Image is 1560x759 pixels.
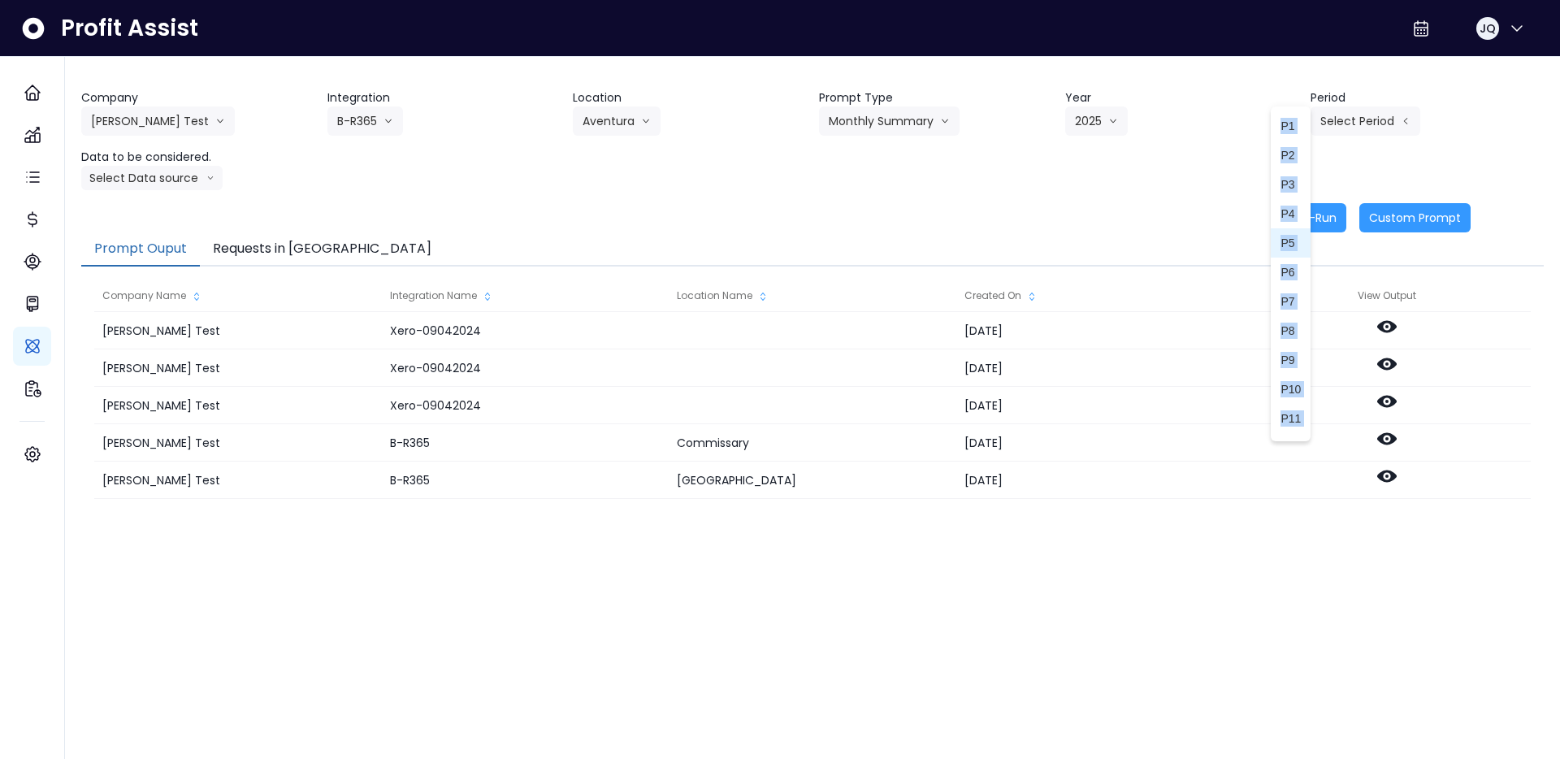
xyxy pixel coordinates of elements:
svg: arrow down line [940,113,950,129]
span: P8 [1280,323,1301,339]
header: Year [1065,89,1298,106]
header: Integration [327,89,561,106]
button: Select Periodarrow left line [1311,106,1420,136]
span: P11 [1280,410,1301,427]
div: Created On [956,280,1243,312]
div: B-R365 [382,424,669,462]
svg: arrow down line [383,113,393,129]
span: P5 [1280,235,1301,251]
svg: arrow left line [1401,113,1410,129]
div: [PERSON_NAME] Test [94,312,381,349]
div: Location Name [669,280,955,312]
svg: sort [1025,290,1038,303]
div: [DATE] [956,462,1243,499]
header: Prompt Type [819,89,1052,106]
button: Monthly Summaryarrow down line [819,106,960,136]
svg: sort [756,290,769,303]
div: [PERSON_NAME] Test [94,349,381,387]
button: Prompt Ouput [81,232,200,267]
div: Xero-09042024 [382,349,669,387]
svg: arrow down line [641,113,651,129]
button: Select Data sourcearrow down line [81,166,223,190]
span: P1 [1280,118,1301,134]
svg: arrow down line [215,113,225,129]
svg: sort [481,290,494,303]
svg: arrow down line [206,170,214,186]
span: P4 [1280,206,1301,222]
div: [DATE] [956,424,1243,462]
span: P6 [1280,264,1301,280]
div: [PERSON_NAME] Test [94,462,381,499]
span: P9 [1280,352,1301,368]
div: [PERSON_NAME] Test [94,387,381,424]
div: Integration Name [382,280,669,312]
div: Xero-09042024 [382,387,669,424]
span: Profit Assist [61,14,198,43]
button: Custom Prompt [1359,203,1471,232]
div: Xero-09042024 [382,312,669,349]
div: [GEOGRAPHIC_DATA] [669,462,955,499]
svg: arrow down line [1108,113,1118,129]
header: Company [81,89,314,106]
button: 2025arrow down line [1065,106,1128,136]
header: Period [1311,89,1544,106]
button: Re-Run [1285,203,1346,232]
button: Requests in [GEOGRAPHIC_DATA] [200,232,444,267]
button: Aventuraarrow down line [573,106,661,136]
button: [PERSON_NAME] Testarrow down line [81,106,235,136]
div: B-R365 [382,462,669,499]
div: [DATE] [956,349,1243,387]
span: JQ [1480,20,1496,37]
span: P3 [1280,176,1301,193]
div: [PERSON_NAME] Test [94,424,381,462]
span: P7 [1280,293,1301,310]
div: View Output [1243,280,1531,312]
span: P10 [1280,381,1301,397]
div: Company Name [94,280,381,312]
div: [DATE] [956,312,1243,349]
span: P2 [1280,147,1301,163]
svg: sort [190,290,203,303]
header: Location [573,89,806,106]
header: Data to be considered. [81,149,314,166]
div: [DATE] [956,387,1243,424]
ul: Select Periodarrow left line [1271,106,1311,441]
div: Commissary [669,424,955,462]
button: B-R365arrow down line [327,106,403,136]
